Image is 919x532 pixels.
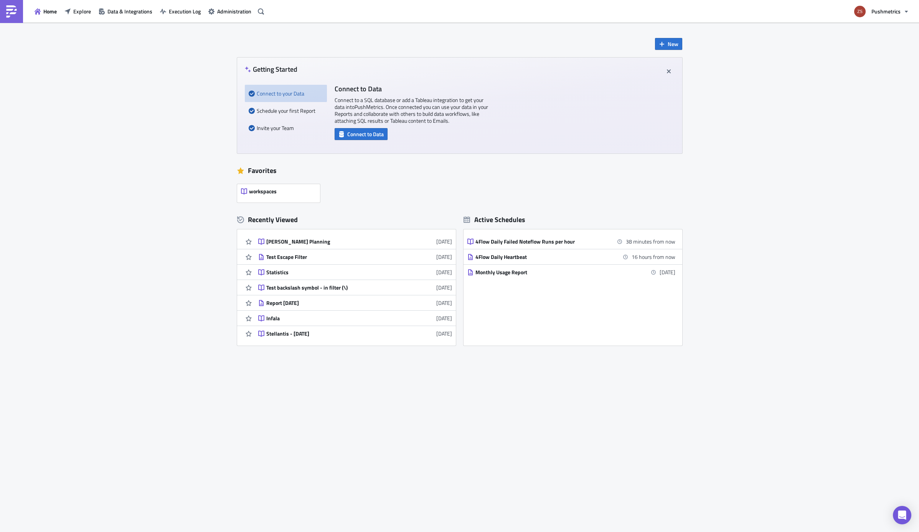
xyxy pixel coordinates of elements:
[626,237,675,245] time: 2025-08-20 18:00
[475,269,610,276] div: Monthly Usage Report
[655,38,682,50] button: New
[850,3,913,20] button: Pushmetrics
[475,254,610,260] div: 4Flow Daily Heartbeat
[266,330,401,337] div: Stellantis - [DATE]
[335,128,388,140] button: Connect to Data
[258,326,452,341] a: Stellantis - [DATE][DATE]
[258,311,452,326] a: Infala[DATE]
[335,129,388,137] a: Connect to Data
[436,329,452,338] time: 2025-07-18T10:16:34Z
[237,165,682,176] div: Favorites
[266,269,401,276] div: Statistics
[245,65,297,73] h4: Getting Started
[436,268,452,276] time: 2025-08-12T13:33:01Z
[436,314,452,322] time: 2025-08-06T10:16:55Z
[43,7,57,15] span: Home
[632,253,675,261] time: 2025-08-21 09:00
[266,254,401,260] div: Test Escape Filter
[61,5,95,17] button: Explore
[205,5,255,17] button: Administration
[436,253,452,261] time: 2025-08-18T07:57:06Z
[475,238,610,245] div: 4Flow Daily Failed Noteflow Runs per hour
[73,7,91,15] span: Explore
[436,283,452,292] time: 2025-08-08T10:05:11Z
[107,7,152,15] span: Data & Integrations
[258,295,452,310] a: Report [DATE][DATE]
[249,85,323,102] div: Connect to your Data
[169,7,201,15] span: Execution Log
[258,234,452,249] a: [PERSON_NAME] Planning[DATE]
[237,180,324,203] a: workspaces
[660,268,675,276] time: 2025-09-01 11:00
[31,5,61,17] button: Home
[467,249,675,264] a: 4Flow Daily Heartbeat16 hours from now
[258,280,452,295] a: Test backslash symbol - in filter (\)[DATE]
[436,299,452,307] time: 2025-08-06T10:27:51Z
[335,97,488,124] p: Connect to a SQL database or add a Tableau integration to get your data into PushMetrics . Once c...
[249,102,323,119] div: Schedule your first Report
[237,214,456,226] div: Recently Viewed
[266,315,401,322] div: Infala
[668,40,678,48] span: New
[156,5,205,17] button: Execution Log
[893,506,911,524] div: Open Intercom Messenger
[5,5,18,18] img: PushMetrics
[266,300,401,306] div: Report [DATE]
[217,7,251,15] span: Administration
[249,188,277,195] span: workspaces
[258,249,452,264] a: Test Escape Filter[DATE]
[436,237,452,245] time: 2025-08-18T07:59:54Z
[266,238,401,245] div: [PERSON_NAME] Planning
[347,130,384,138] span: Connect to Data
[467,234,675,249] a: 4Flow Daily Failed Noteflow Runs per hour38 minutes from now
[95,5,156,17] button: Data & Integrations
[258,265,452,280] a: Statistics[DATE]
[853,5,866,18] img: Avatar
[266,284,401,291] div: Test backslash symbol - in filter (\)
[871,7,901,15] span: Pushmetrics
[464,215,525,224] div: Active Schedules
[335,85,488,93] h4: Connect to Data
[467,265,675,280] a: Monthly Usage Report[DATE]
[249,119,323,137] div: Invite your Team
